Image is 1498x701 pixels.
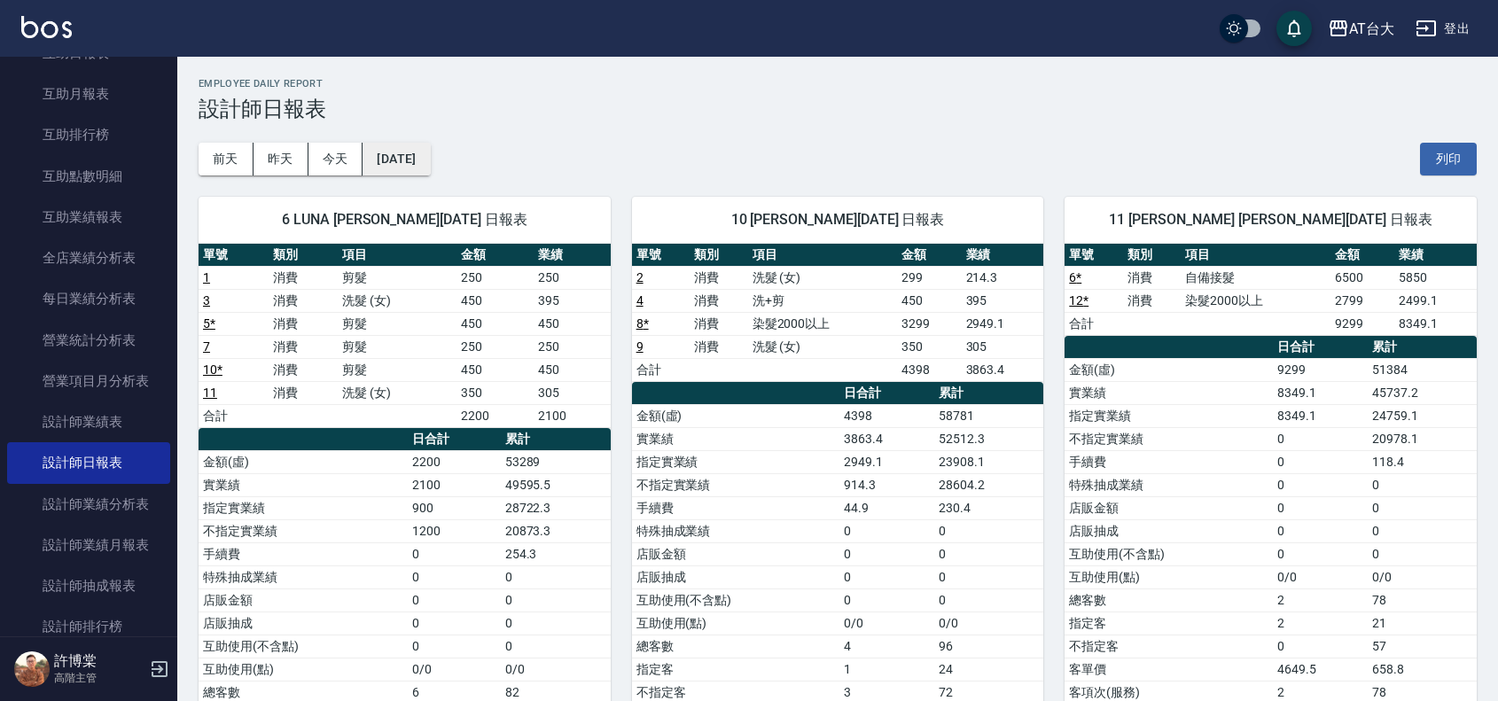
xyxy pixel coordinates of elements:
td: 實業績 [1065,381,1273,404]
button: 昨天 [254,143,308,175]
img: Person [14,651,50,687]
td: 總客數 [1065,588,1273,611]
td: 2799 [1330,289,1394,312]
th: 業績 [962,244,1044,267]
td: 互助使用(不含點) [632,588,840,611]
td: 不指定實業績 [1065,427,1273,450]
a: 設計師業績表 [7,401,170,442]
td: 手續費 [1065,450,1273,473]
td: 0/0 [934,611,1043,635]
td: 0 [408,635,500,658]
button: 今天 [308,143,363,175]
th: 項目 [1181,244,1330,267]
td: 2949.1 [962,312,1044,335]
td: 118.4 [1368,450,1477,473]
td: 0/0 [408,658,500,681]
td: 消費 [269,358,339,381]
td: 299 [897,266,961,289]
td: 消費 [690,312,747,335]
td: 手續費 [199,542,408,565]
th: 日合計 [839,382,934,405]
td: 78 [1368,588,1477,611]
td: 特殊抽成業績 [1065,473,1273,496]
th: 累計 [1368,336,1477,359]
td: 0 [408,588,500,611]
th: 業績 [534,244,611,267]
th: 日合計 [1273,336,1368,359]
td: 900 [408,496,500,519]
td: 指定實業績 [199,496,408,519]
td: 350 [897,335,961,358]
td: 0 [1273,542,1368,565]
td: 店販金額 [1065,496,1273,519]
td: 0 [934,542,1043,565]
th: 項目 [748,244,898,267]
span: 10 [PERSON_NAME][DATE] 日報表 [653,211,1023,229]
th: 金額 [1330,244,1394,267]
td: 0 [839,519,934,542]
td: 不指定實業績 [199,519,408,542]
td: 指定實業績 [1065,404,1273,427]
th: 項目 [338,244,456,267]
h3: 設計師日報表 [199,97,1477,121]
h2: Employee Daily Report [199,78,1477,90]
td: 0/0 [839,611,934,635]
td: 指定客 [632,658,840,681]
td: 總客數 [632,635,840,658]
a: 設計師排行榜 [7,606,170,647]
td: 24759.1 [1368,404,1477,427]
a: 4 [636,293,644,308]
a: 互助排行榜 [7,114,170,155]
td: 0 [501,588,611,611]
td: 350 [456,381,534,404]
td: 0 [408,542,500,565]
td: 不指定客 [1065,635,1273,658]
td: 洗髮 (女) [748,266,898,289]
td: 0 [501,635,611,658]
td: 20873.3 [501,519,611,542]
td: 金額(虛) [632,404,840,427]
td: 店販抽成 [199,611,408,635]
td: 2200 [408,450,500,473]
th: 類別 [269,244,339,267]
a: 7 [203,339,210,354]
td: 0 [1273,519,1368,542]
td: 剪髮 [338,266,456,289]
td: 互助使用(點) [199,658,408,681]
td: 96 [934,635,1043,658]
td: 店販抽成 [1065,519,1273,542]
td: 金額(虛) [1065,358,1273,381]
th: 類別 [1123,244,1181,267]
td: 0 [1368,542,1477,565]
td: 2 [1273,588,1368,611]
td: 0 [934,519,1043,542]
td: 0 [934,588,1043,611]
button: [DATE] [363,143,430,175]
td: 互助使用(點) [1065,565,1273,588]
td: 914.3 [839,473,934,496]
td: 9299 [1330,312,1394,335]
button: AT台大 [1321,11,1401,47]
a: 11 [203,386,217,400]
a: 互助月報表 [7,74,170,114]
a: 互助點數明細 [7,156,170,197]
td: 8349.1 [1273,404,1368,427]
td: 消費 [269,312,339,335]
td: 4398 [839,404,934,427]
td: 消費 [269,381,339,404]
a: 全店業績分析表 [7,238,170,278]
a: 設計師業績月報表 [7,525,170,565]
td: 特殊抽成業績 [632,519,840,542]
td: 0 [1368,496,1477,519]
td: 消費 [1123,266,1181,289]
td: 49595.5 [501,473,611,496]
td: 0 [1273,427,1368,450]
td: 8349.1 [1273,381,1368,404]
td: 洗+剪 [748,289,898,312]
td: 250 [534,335,611,358]
th: 金額 [456,244,534,267]
a: 營業統計分析表 [7,320,170,361]
td: 剪髮 [338,312,456,335]
td: 450 [456,358,534,381]
td: 395 [962,289,1044,312]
